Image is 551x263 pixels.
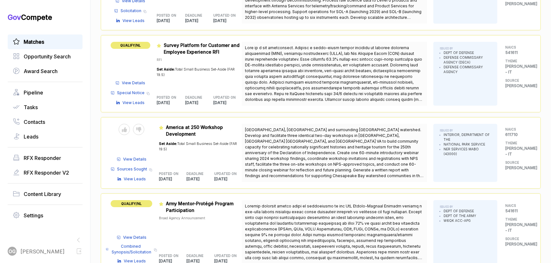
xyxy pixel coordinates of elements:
h5: ISSUED BY [440,129,491,132]
a: Leads [13,133,77,140]
span: View Details [123,156,146,162]
h5: POSTED ON [157,95,175,100]
h5: NAICS [505,127,531,132]
li: DEPT OF DEFENSE [444,209,476,214]
span: Lore ip d sit ametconsect. Adipisc e seddo-eiusm tempor incididu ut laboree dolorema aliquaenimad... [245,45,423,113]
li: DEPT OF THE ARMY [444,214,476,218]
a: Contacts [13,118,77,126]
h5: SOURCE [505,237,531,241]
span: Opportunity Search [24,53,71,60]
a: Tasks [13,103,77,111]
h5: ISSUED BY [440,47,491,50]
span: OG [9,248,16,255]
a: RFX Responder V2 [13,169,77,177]
span: Total Small Business Set-Aside (FAR 19.5) [159,141,237,151]
p: [DATE] [213,100,242,106]
p: [DATE] [157,100,185,106]
span: [PERSON_NAME] [20,248,65,255]
span: Gov [8,13,21,21]
h5: UPDATED ON [213,13,232,18]
h5: UPDATED ON [214,253,232,258]
p: [PERSON_NAME] [505,83,531,89]
span: View Leads [122,18,145,24]
span: QUALIFY/NL [111,42,150,49]
p: [DATE] [159,176,187,182]
span: View Details [123,235,146,240]
span: Solicitation [121,8,141,14]
span: Combined Synopsis/Solicitation [111,244,152,255]
h5: DEADLINE [185,13,203,18]
p: [DATE] [213,18,242,24]
span: Contacts [24,118,45,126]
h5: THEME [505,217,531,222]
span: America at 250 Workshop Development [166,124,223,137]
span: QUALIFY/NL [111,200,152,207]
h5: POSTED ON [159,171,177,176]
h5: UPDATED ON [213,95,232,100]
span: Survey Platform for Customer and Employee Experience RFI [164,42,240,55]
span: Award Search [24,67,58,75]
h5: NAICS [505,203,531,208]
a: Award Search [13,67,77,75]
a: Content Library [13,190,77,198]
p: [PERSON_NAME] - IT [505,146,531,157]
span: Matches [24,38,44,46]
p: 541611 [505,208,531,214]
span: Broad Agency Announcement [159,216,205,220]
h5: THEME [505,59,531,64]
span: Set Aside: [159,141,177,146]
a: Special Notice [111,90,145,96]
h5: NAICS [505,45,531,50]
li: DEPT OF DEFENSE [444,50,491,55]
span: Leads [24,133,38,140]
p: [DATE] [157,18,185,24]
h5: ISSUED BY [440,205,476,209]
p: 611710 [505,132,531,138]
span: Tasks [24,103,38,111]
p: [PERSON_NAME] - IT [505,64,531,75]
a: Combined Synopsis/Solicitation [106,244,152,255]
h5: DEADLINE [186,171,204,176]
span: Special Notice [117,90,145,96]
a: RFX Responder [13,154,77,162]
li: NATIONAL PARK SERVICE [444,142,491,147]
h5: DEADLINE [186,253,204,258]
li: DEFENSE COMMISSARY AGENCY (DECA) [444,55,491,65]
p: 541611 [505,50,531,56]
a: Settings [13,212,77,219]
h5: SOURCE [505,160,531,165]
span: View Leads [124,176,146,182]
h5: SOURCE [505,78,531,83]
p: [PERSON_NAME] [505,241,531,247]
span: Pipeline [24,89,43,96]
span: RFI [157,58,162,62]
h1: Compete [8,13,83,22]
a: Pipeline [13,89,77,96]
span: View Leads [122,100,145,106]
span: RFX Responder V2 [24,169,69,177]
p: [PERSON_NAME] [505,165,531,171]
p: [DATE] [185,100,214,106]
h5: UPDATED ON [214,171,232,176]
a: Opportunity Search [13,53,77,60]
h5: DEADLINE [185,95,203,100]
h5: THEME [505,141,531,146]
p: [DATE] [186,176,214,182]
span: [GEOGRAPHIC_DATA], [GEOGRAPHIC_DATA] and surrounding [GEOGRAPHIC_DATA] watershed. Develop and fac... [245,127,423,184]
li: W6QK ACC-APG [444,218,476,223]
a: Sources Sought [111,166,147,172]
span: Army Mentor-Protégé Program Participation [166,201,233,213]
span: Content Library [24,190,61,198]
a: Matches [13,38,77,46]
span: Sources Sought [117,166,147,172]
h5: POSTED ON [159,253,177,258]
p: [PERSON_NAME] [505,1,531,7]
h5: POSTED ON [157,13,175,18]
p: [DATE] [214,176,242,182]
span: Set Aside: [157,67,175,71]
span: Settings [24,212,43,219]
span: RFX Responder [24,154,61,162]
span: View Details [122,80,145,86]
li: DEFENSE COMMISSARY AGENCY [444,65,491,74]
p: [PERSON_NAME] - IT [505,222,531,233]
